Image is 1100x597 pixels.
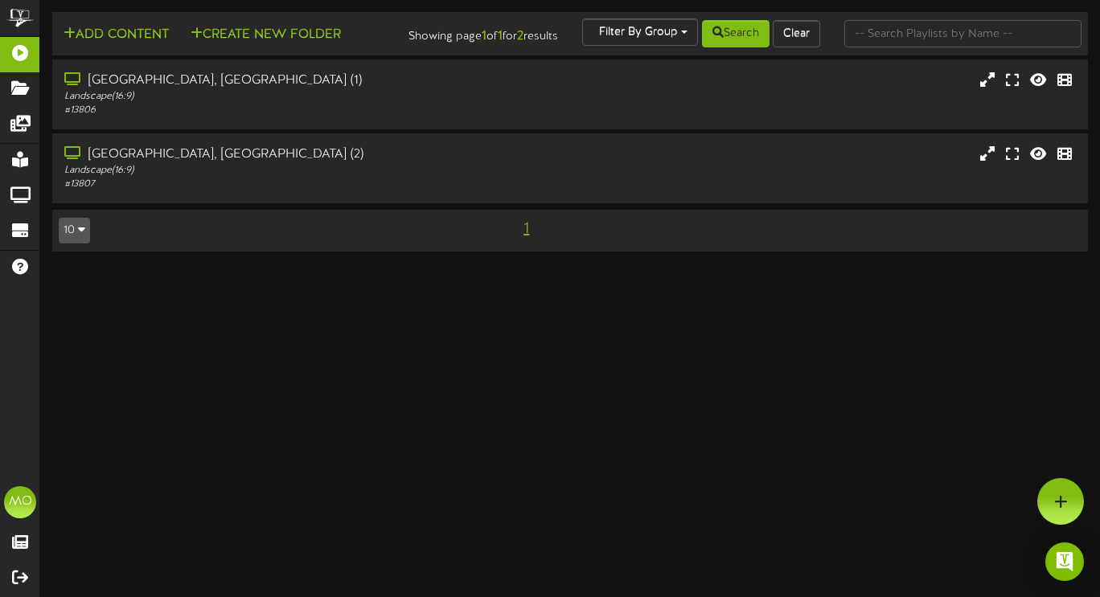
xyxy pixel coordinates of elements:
button: Create New Folder [186,25,346,45]
button: Add Content [59,25,174,45]
strong: 1 [482,29,486,43]
div: # 13806 [64,104,472,117]
button: Search [702,20,770,47]
div: Open Intercom Messenger [1045,542,1084,581]
div: Landscape ( 16:9 ) [64,90,472,104]
button: Filter By Group [582,18,698,46]
div: # 13807 [64,178,472,191]
span: 1 [519,220,533,238]
strong: 2 [517,29,523,43]
div: [GEOGRAPHIC_DATA], [GEOGRAPHIC_DATA] (1) [64,72,472,90]
button: 10 [59,218,90,243]
button: Clear [773,20,820,47]
input: -- Search Playlists by Name -- [844,20,1082,47]
div: MO [4,486,36,518]
strong: 1 [498,29,503,43]
div: [GEOGRAPHIC_DATA], [GEOGRAPHIC_DATA] (2) [64,145,472,164]
div: Showing page of for results [396,18,570,46]
div: Landscape ( 16:9 ) [64,164,472,178]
